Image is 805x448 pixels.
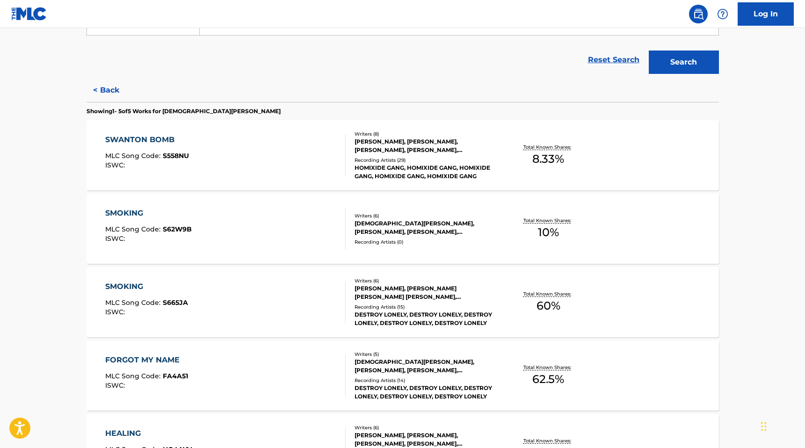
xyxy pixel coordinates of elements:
[105,298,163,307] span: MLC Song Code :
[355,164,496,181] div: HOMIXIDE GANG, HOMIXIDE GANG, HOMIXIDE GANG, HOMIXIDE GANG, HOMIXIDE GANG
[105,428,192,439] div: HEALING
[105,234,127,243] span: ISWC :
[713,5,732,23] div: Help
[105,152,163,160] span: MLC Song Code :
[163,152,189,160] span: S558NU
[717,8,728,20] img: help
[355,424,496,431] div: Writers ( 6 )
[538,224,559,241] span: 10 %
[355,277,496,284] div: Writers ( 6 )
[355,219,496,236] div: [DEMOGRAPHIC_DATA][PERSON_NAME], [PERSON_NAME], [PERSON_NAME], [PERSON_NAME], [PERSON_NAME], [PER...
[87,79,143,102] button: < Back
[87,12,719,79] form: Search Form
[523,144,573,151] p: Total Known Shares:
[532,371,564,388] span: 62.5 %
[355,137,496,154] div: [PERSON_NAME], [PERSON_NAME], [PERSON_NAME], [PERSON_NAME], [PERSON_NAME], [PERSON_NAME], [PERSON...
[649,51,719,74] button: Search
[87,267,719,337] a: SMOKINGMLC Song Code:S665JAISWC:Writers (6)[PERSON_NAME], [PERSON_NAME] [PERSON_NAME] [PERSON_NAM...
[758,403,805,448] iframe: Chat Widget
[523,364,573,371] p: Total Known Shares:
[163,298,188,307] span: S665JA
[105,161,127,169] span: ISWC :
[11,7,47,21] img: MLC Logo
[532,151,564,167] span: 8.33 %
[355,157,496,164] div: Recording Artists ( 29 )
[355,284,496,301] div: [PERSON_NAME], [PERSON_NAME] [PERSON_NAME] [PERSON_NAME], [PERSON_NAME], [PERSON_NAME], [PERSON_N...
[105,354,188,366] div: FORGOT MY NAME
[355,384,496,401] div: DESTROY LONELY, DESTROY LONELY, DESTROY LONELY, DESTROY LONELY, DESTROY LONELY
[105,308,127,316] span: ISWC :
[523,290,573,297] p: Total Known Shares:
[355,238,496,246] div: Recording Artists ( 0 )
[738,2,794,26] a: Log In
[355,431,496,448] div: [PERSON_NAME], [PERSON_NAME], [PERSON_NAME], [PERSON_NAME], [PERSON_NAME], [PERSON_NAME]
[355,351,496,358] div: Writers ( 5 )
[761,412,767,441] div: Drag
[87,107,281,116] p: Showing 1 - 5 of 5 Works for [DEMOGRAPHIC_DATA][PERSON_NAME]
[537,297,560,314] span: 60 %
[355,303,496,311] div: Recording Artists ( 15 )
[689,5,708,23] a: Public Search
[693,8,704,20] img: search
[163,225,192,233] span: S62W9B
[355,130,496,137] div: Writers ( 8 )
[105,381,127,390] span: ISWC :
[105,208,192,219] div: SMOKING
[87,340,719,411] a: FORGOT MY NAMEMLC Song Code:FA4A51ISWC:Writers (5)[DEMOGRAPHIC_DATA][PERSON_NAME], [PERSON_NAME],...
[105,225,163,233] span: MLC Song Code :
[583,50,644,70] a: Reset Search
[105,281,188,292] div: SMOKING
[355,358,496,375] div: [DEMOGRAPHIC_DATA][PERSON_NAME], [PERSON_NAME], [PERSON_NAME], [PERSON_NAME], [PERSON_NAME]
[87,120,719,190] a: SWANTON BOMBMLC Song Code:S558NUISWC:Writers (8)[PERSON_NAME], [PERSON_NAME], [PERSON_NAME], [PER...
[523,437,573,444] p: Total Known Shares:
[355,212,496,219] div: Writers ( 6 )
[355,377,496,384] div: Recording Artists ( 14 )
[163,372,188,380] span: FA4A51
[87,194,719,264] a: SMOKINGMLC Song Code:S62W9BISWC:Writers (6)[DEMOGRAPHIC_DATA][PERSON_NAME], [PERSON_NAME], [PERSO...
[105,372,163,380] span: MLC Song Code :
[523,217,573,224] p: Total Known Shares:
[355,311,496,327] div: DESTROY LONELY, DESTROY LONELY, DESTROY LONELY, DESTROY LONELY, DESTROY LONELY
[105,134,189,145] div: SWANTON BOMB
